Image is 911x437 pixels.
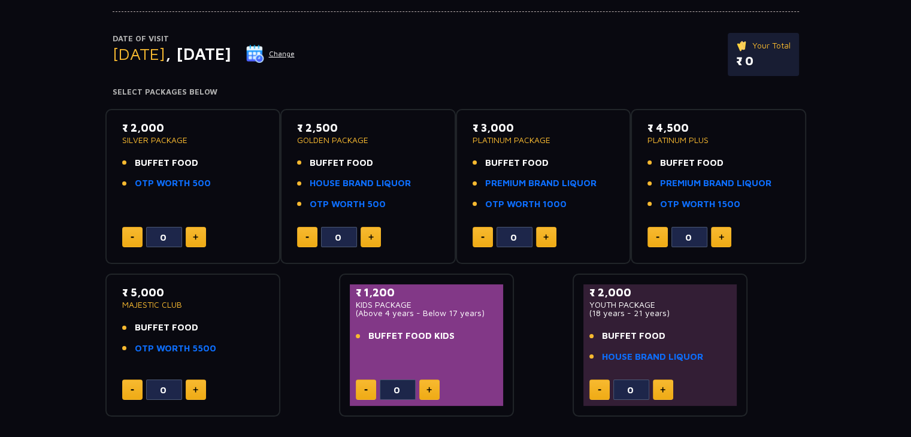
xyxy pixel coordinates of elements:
span: BUFFET FOOD [310,156,373,170]
img: plus [543,234,549,240]
p: ₹ 3,000 [473,120,615,136]
img: plus [426,387,432,393]
a: PREMIUM BRAND LIQUOR [660,177,771,190]
p: ₹ 2,000 [589,284,731,301]
p: Your Total [736,39,791,52]
img: ticket [736,39,749,52]
p: PLATINUM PLUS [647,136,789,144]
p: (18 years - 21 years) [589,309,731,317]
a: OTP WORTH 1500 [660,198,740,211]
a: OTP WORTH 500 [310,198,386,211]
span: BUFFET FOOD [485,156,549,170]
img: minus [656,236,659,238]
p: PLATINUM PACKAGE [473,136,615,144]
p: MAJESTIC CLUB [122,301,264,309]
img: minus [481,236,485,238]
a: OTP WORTH 500 [135,177,211,190]
p: ₹ 5,000 [122,284,264,301]
p: ₹ 4,500 [647,120,789,136]
img: plus [368,234,374,240]
img: plus [660,387,665,393]
h4: Select Packages Below [113,87,799,97]
img: minus [305,236,309,238]
a: OTP WORTH 5500 [135,342,216,356]
button: Change [246,44,295,63]
span: BUFFET FOOD [135,156,198,170]
p: SILVER PACKAGE [122,136,264,144]
span: BUFFET FOOD KIDS [368,329,455,343]
img: plus [193,387,198,393]
a: HOUSE BRAND LIQUOR [602,350,703,364]
span: , [DATE] [165,44,231,63]
span: BUFFET FOOD [602,329,665,343]
p: Date of Visit [113,33,295,45]
img: plus [719,234,724,240]
span: BUFFET FOOD [660,156,724,170]
img: minus [131,389,134,391]
a: HOUSE BRAND LIQUOR [310,177,411,190]
p: ₹ 0 [736,52,791,70]
a: PREMIUM BRAND LIQUOR [485,177,597,190]
a: OTP WORTH 1000 [485,198,567,211]
p: ₹ 2,500 [297,120,439,136]
p: ₹ 1,200 [356,284,498,301]
p: (Above 4 years - Below 17 years) [356,309,498,317]
img: minus [364,389,368,391]
img: minus [131,236,134,238]
span: BUFFET FOOD [135,321,198,335]
img: plus [193,234,198,240]
p: KIDS PACKAGE [356,301,498,309]
img: minus [598,389,601,391]
span: [DATE] [113,44,165,63]
p: YOUTH PACKAGE [589,301,731,309]
p: GOLDEN PACKAGE [297,136,439,144]
p: ₹ 2,000 [122,120,264,136]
